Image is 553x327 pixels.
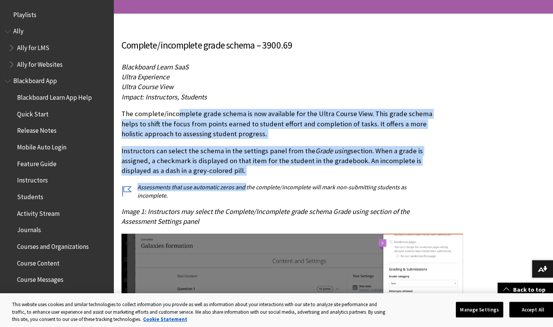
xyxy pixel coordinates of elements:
p: The complete/incomplete grade schema is now available for the Ultra Course View. This grade schem... [121,109,433,139]
span: Course Content [17,257,60,267]
h3: Complete/incomplete grade schema – 3900.69 [121,38,433,53]
span: Activity Stream [17,207,60,217]
span: Students [17,190,43,201]
span: Ally [13,25,24,35]
a: Back to top [498,283,553,297]
p: Assessments that use automatic zeros and the complete/incomplete will mark non-submitting student... [121,183,433,200]
span: Journals [17,224,41,234]
span: Feature Guide [17,157,57,168]
p: Instructors can select the schema in the settings panel from the section. When a grade is assigne... [121,146,433,176]
a: More information about your privacy, opens in a new tab [143,316,187,322]
span: Course Messages [17,274,63,284]
span: Image 1: Instructors may select the Complete/Incomplete grade schema Grade using section of the A... [121,207,410,226]
span: Offline Content [17,290,59,300]
nav: Book outline for Playlists [5,8,109,21]
span: Mobile Auto Login [17,141,66,151]
span: Ally for Websites [17,58,63,68]
span: Grade using [315,146,350,155]
span: Courses and Organizations [17,240,89,250]
span: Ally for LMS [17,41,49,52]
span: Blackboard Learn SaaS Ultra Experience Ultra Course View Impact: Instructors, Students [121,63,207,101]
button: Manage Settings [456,302,503,318]
span: Playlists [13,8,36,19]
nav: Book outline for Anthology Ally Help [5,25,109,71]
span: Blackboard Learn App Help [17,91,92,101]
span: Blackboard App [13,75,57,85]
span: Instructors [17,174,48,184]
span: Quick Start [17,108,49,118]
span: Release Notes [17,124,57,135]
div: This website uses cookies and similar technologies to collect information you provide as well as ... [12,301,387,323]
